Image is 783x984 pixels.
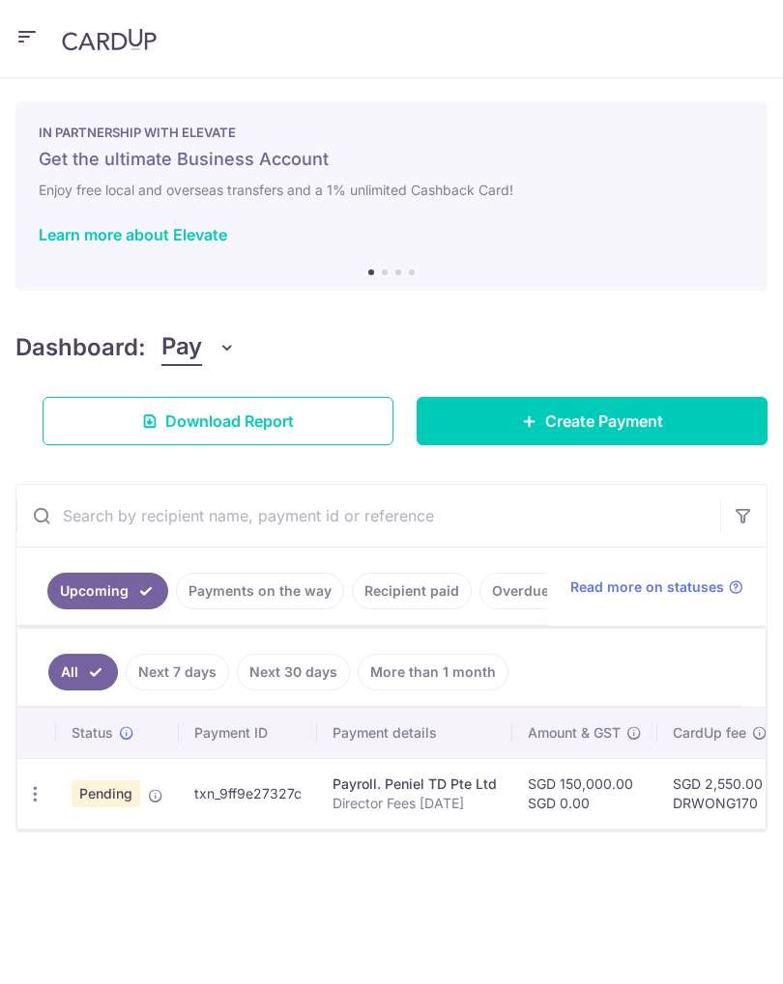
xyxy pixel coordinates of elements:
[545,409,663,433] span: Create Payment
[179,758,317,829] td: txn_9ff9e27327c
[352,573,472,609] a: Recipient paid
[43,397,393,445] a: Download Report
[570,577,743,597] a: Read more on statuses
[161,329,202,366] span: Pay
[72,723,113,743] span: Status
[417,397,768,445] a: Create Payment
[47,573,168,609] a: Upcoming
[528,723,621,743] span: Amount & GST
[317,708,512,758] th: Payment details
[570,577,724,597] span: Read more on statuses
[657,758,783,829] td: SGD 2,550.00 DRWONG170
[15,330,146,365] h4: Dashboard:
[72,780,140,807] span: Pending
[39,225,227,244] a: Learn more about Elevate
[358,654,508,690] a: More than 1 month
[126,654,229,690] a: Next 7 days
[16,485,720,547] input: Search by recipient name, payment id or reference
[512,758,657,829] td: SGD 150,000.00 SGD 0.00
[39,148,744,171] h5: Get the ultimate Business Account
[333,794,497,813] p: Director Fees [DATE]
[161,329,236,366] button: Pay
[673,723,746,743] span: CardUp fee
[39,125,744,140] p: IN PARTNERSHIP WITH ELEVATE
[333,774,497,794] div: Payroll. Peniel TD Pte Ltd
[39,179,744,202] h6: Enjoy free local and overseas transfers and a 1% unlimited Cashback Card!
[176,573,344,609] a: Payments on the way
[62,28,157,51] img: CardUp
[165,409,294,433] span: Download Report
[237,654,350,690] a: Next 30 days
[479,573,562,609] a: Overdue
[48,654,118,690] a: All
[179,708,317,758] th: Payment ID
